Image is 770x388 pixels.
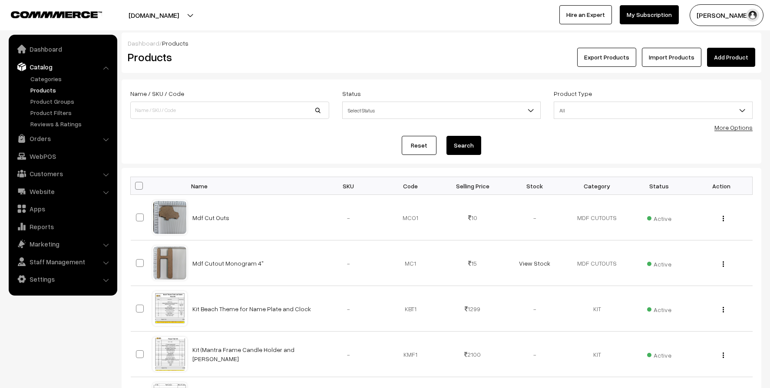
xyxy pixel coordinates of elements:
[554,102,753,119] span: All
[442,177,504,195] th: Selling Price
[130,102,329,119] input: Name / SKU / Code
[11,166,114,181] a: Customers
[28,97,114,106] a: Product Groups
[11,184,114,199] a: Website
[317,195,380,240] td: -
[442,332,504,377] td: 2100
[98,4,209,26] button: [DOMAIN_NAME]
[380,240,442,286] td: MC1
[28,119,114,128] a: Reviews & Ratings
[187,177,317,195] th: Name
[11,254,114,270] a: Staff Management
[128,39,755,48] div: /
[11,219,114,234] a: Reports
[690,4,763,26] button: [PERSON_NAME]…
[723,261,724,267] img: Menu
[317,240,380,286] td: -
[723,352,724,358] img: Menu
[559,5,612,24] a: Hire an Expert
[402,136,436,155] a: Reset
[128,50,328,64] h2: Products
[442,240,504,286] td: 15
[554,89,592,98] label: Product Type
[647,212,671,223] span: Active
[11,59,114,75] a: Catalog
[690,177,752,195] th: Action
[11,236,114,252] a: Marketing
[343,103,541,118] span: Select Status
[130,89,184,98] label: Name / SKU / Code
[504,195,566,240] td: -
[380,286,442,332] td: KBT1
[577,48,636,67] button: Export Products
[442,195,504,240] td: 10
[620,5,679,24] a: My Subscription
[317,177,380,195] th: SKU
[723,216,724,221] img: Menu
[647,257,671,269] span: Active
[628,177,690,195] th: Status
[566,177,628,195] th: Category
[380,332,442,377] td: KMF1
[647,349,671,360] span: Active
[128,39,159,47] a: Dashboard
[317,286,380,332] td: -
[554,103,752,118] span: All
[504,332,566,377] td: -
[746,9,759,22] img: user
[380,195,442,240] td: MCO1
[442,286,504,332] td: 1299
[28,74,114,83] a: Categories
[11,131,114,146] a: Orders
[714,124,753,131] a: More Options
[192,346,294,362] a: Kit (Mantra Frame Candle Holder and [PERSON_NAME]
[192,305,311,312] a: Kit Beach Theme for Name Plate and Clock
[11,271,114,287] a: Settings
[707,48,755,67] a: Add Product
[11,201,114,217] a: Apps
[317,332,380,377] td: -
[647,303,671,314] span: Active
[504,177,566,195] th: Stock
[723,307,724,312] img: Menu
[642,48,701,67] a: Import Products
[11,9,87,19] a: COMMMERCE
[11,148,114,164] a: WebPOS
[566,332,628,377] td: KIT
[342,102,541,119] span: Select Status
[11,41,114,57] a: Dashboard
[504,286,566,332] td: -
[28,85,114,95] a: Products
[519,260,550,267] a: View Stock
[28,108,114,117] a: Product Filters
[446,136,481,155] button: Search
[192,260,264,267] a: Mdf Cutout Monogram 4"
[342,89,361,98] label: Status
[566,240,628,286] td: MDF CUTOUTS
[566,195,628,240] td: MDF CUTOUTS
[566,286,628,332] td: KIT
[192,214,229,221] a: Mdf Cut Outs
[380,177,442,195] th: Code
[11,11,102,18] img: COMMMERCE
[162,39,188,47] span: Products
